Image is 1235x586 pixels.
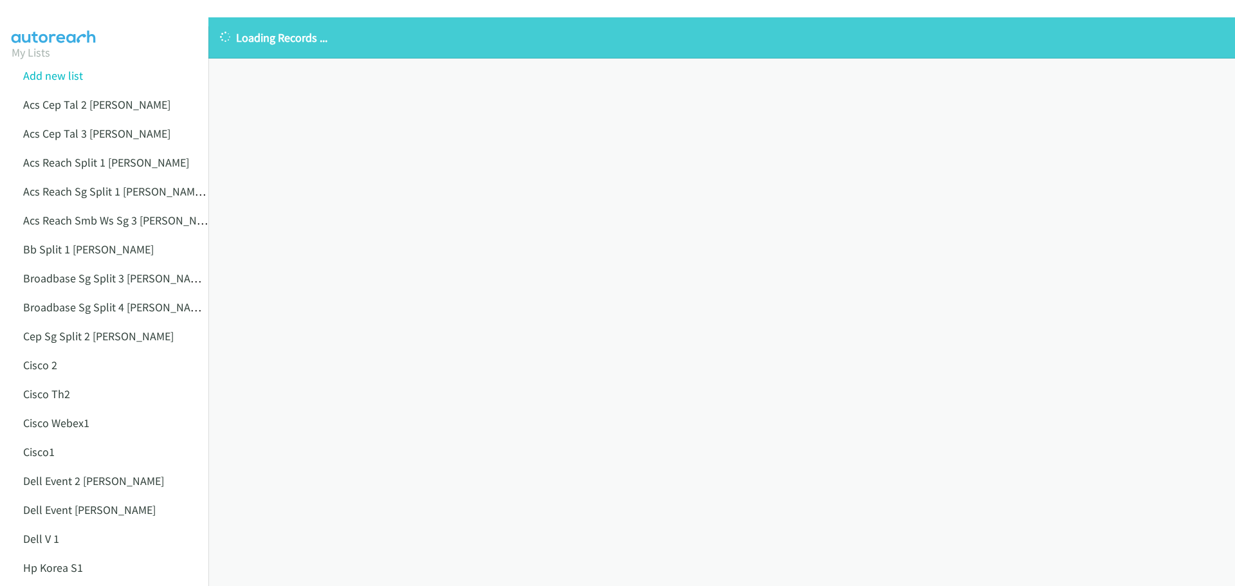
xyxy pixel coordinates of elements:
[23,444,55,459] a: Cisco1
[12,45,50,60] a: My Lists
[23,271,208,286] a: Broadbase Sg Split 3 [PERSON_NAME]
[23,68,83,83] a: Add new list
[23,358,57,372] a: Cisco 2
[23,502,156,517] a: Dell Event [PERSON_NAME]
[23,531,59,546] a: Dell V 1
[23,473,164,488] a: Dell Event 2 [PERSON_NAME]
[23,184,206,199] a: Acs Reach Sg Split 1 [PERSON_NAME]
[220,29,1223,46] p: Loading Records ...
[23,213,221,228] a: Acs Reach Smb Ws Sg 3 [PERSON_NAME]
[23,300,208,315] a: Broadbase Sg Split 4 [PERSON_NAME]
[23,560,83,575] a: Hp Korea S1
[23,387,70,401] a: Cisco Th2
[23,329,174,343] a: Cep Sg Split 2 [PERSON_NAME]
[23,416,89,430] a: Cisco Webex1
[23,155,189,170] a: Acs Reach Split 1 [PERSON_NAME]
[23,242,154,257] a: Bb Split 1 [PERSON_NAME]
[23,126,170,141] a: Acs Cep Tal 3 [PERSON_NAME]
[23,97,170,112] a: Acs Cep Tal 2 [PERSON_NAME]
